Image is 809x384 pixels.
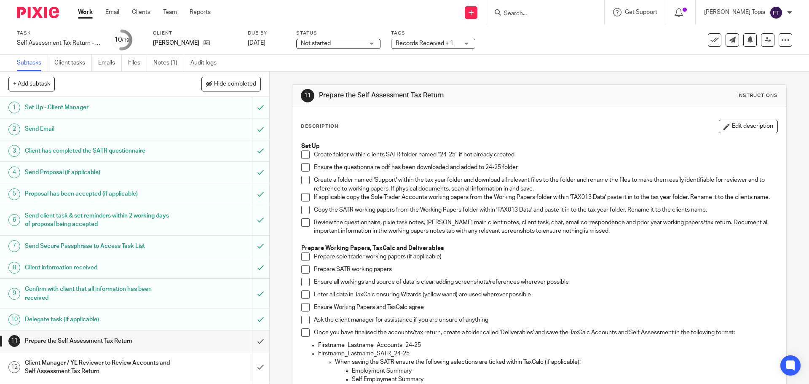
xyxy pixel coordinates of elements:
p: Prepare SATR working papers [314,265,777,274]
div: 12 [8,361,20,373]
div: 10 [8,314,20,325]
h1: Proposal has been accepted (if applicable) [25,188,171,200]
a: Email [105,8,119,16]
input: Search [503,10,579,18]
a: Audit logs [190,55,223,71]
p: Employment Summary [352,367,777,375]
p: Copy the SATR working papers from the Working Papers folder within 'TAX013 Data' and paste it in ... [314,206,777,214]
h1: Confirm with client that all information has been received [25,283,171,304]
p: Create a folder named 'Support' within the tax year folder and download all relevant files to the... [314,176,777,193]
button: + Add subtask [8,77,55,91]
label: Tags [391,30,475,37]
span: Records Received + 1 [396,40,453,46]
img: Pixie [17,7,59,18]
p: [PERSON_NAME] Topia [704,8,765,16]
div: 11 [8,335,20,347]
p: Once you have finalised the accounts/tax return, create a folder called 'Deliverables' and save t... [314,328,777,337]
small: /19 [122,38,129,43]
h1: Send Proposal (if applicable) [25,166,171,179]
h1: Delegate task (if applicable) [25,313,171,326]
div: 4 [8,166,20,178]
h1: Client information received [25,261,171,274]
span: Not started [301,40,331,46]
p: Self Employment Summary [352,375,777,384]
div: 9 [8,288,20,300]
button: Edit description [719,120,778,133]
h1: Set Up - Client Manager [25,101,171,114]
a: Client tasks [54,55,92,71]
p: Ensure the questionnaire pdf has been downloaded and added to 24-25 folder [314,163,777,172]
div: 7 [8,240,20,252]
a: Reports [190,8,211,16]
a: Team [163,8,177,16]
a: Notes (1) [153,55,184,71]
div: 6 [8,214,20,226]
a: Files [128,55,147,71]
a: Work [78,8,93,16]
div: 2 [8,124,20,135]
h1: Send Secure Passphrase to Access Task List [25,240,171,252]
span: [DATE] [248,40,265,46]
span: Hide completed [214,81,256,88]
p: [PERSON_NAME] [153,39,199,47]
div: Self Assessment Tax Return - 2024-2025 [17,39,101,47]
div: Instructions [737,92,778,99]
a: Emails [98,55,122,71]
p: Prepare sole trader working papers (if applicable) [314,252,777,261]
div: 8 [8,262,20,274]
p: Firstname_Lastname_SATR_24-25 [318,349,777,358]
p: Create folder within clients SATR folder named "24-25" if not already created [314,150,777,159]
label: Status [296,30,380,37]
p: Ensure Working Papers and TaxCalc agree [314,303,777,311]
div: 10 [114,35,129,45]
label: Client [153,30,237,37]
div: 3 [8,145,20,157]
h1: Client Manager / YE Reviewer to Review Accounts and Self Assessment Tax Return [25,357,171,378]
div: 1 [8,102,20,113]
div: 11 [301,89,314,102]
p: Ensure all workings and source of data is clear, adding screenshots/references wherever possible [314,278,777,286]
label: Due by [248,30,286,37]
p: Enter all data in TaxCalc ensuring Wizards (yellow wand) are used wherever possible [314,290,777,299]
button: Hide completed [201,77,261,91]
a: Clients [132,8,150,16]
h1: Prepare the Self Assessment Tax Return [25,335,171,347]
div: Self Assessment Tax Return - [DATE]-[DATE] [17,39,101,47]
a: Subtasks [17,55,48,71]
h1: Client has completed the SATR questionnaire [25,145,171,157]
img: svg%3E [769,6,783,19]
label: Task [17,30,101,37]
strong: Prepare Working Papers, TaxCalc and Deliverables [301,245,444,251]
p: Review the questionnaire, pixie task notes, [PERSON_NAME] main client notes, client task, chat, e... [314,218,777,236]
h1: Send Email [25,123,171,135]
h1: Send client task & set reminders within 2 working days of proposal being accepted [25,209,171,231]
h1: Prepare the Self Assessment Tax Return [319,91,557,100]
p: Description [301,123,338,130]
p: Ask the client manager for assistance if you are unsure of anything [314,316,777,324]
strong: Set Up [301,143,320,149]
p: When saving the SATR ensure the following selections are ticked within TaxCalc (if applicable): [335,358,777,366]
div: 5 [8,188,20,200]
p: Firstname_Lastname_Accounts_24-25 [318,341,777,349]
span: Get Support [625,9,657,15]
p: If applicable copy the Sole Trader Accounts working papers from the Working Papers folder within ... [314,193,777,201]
